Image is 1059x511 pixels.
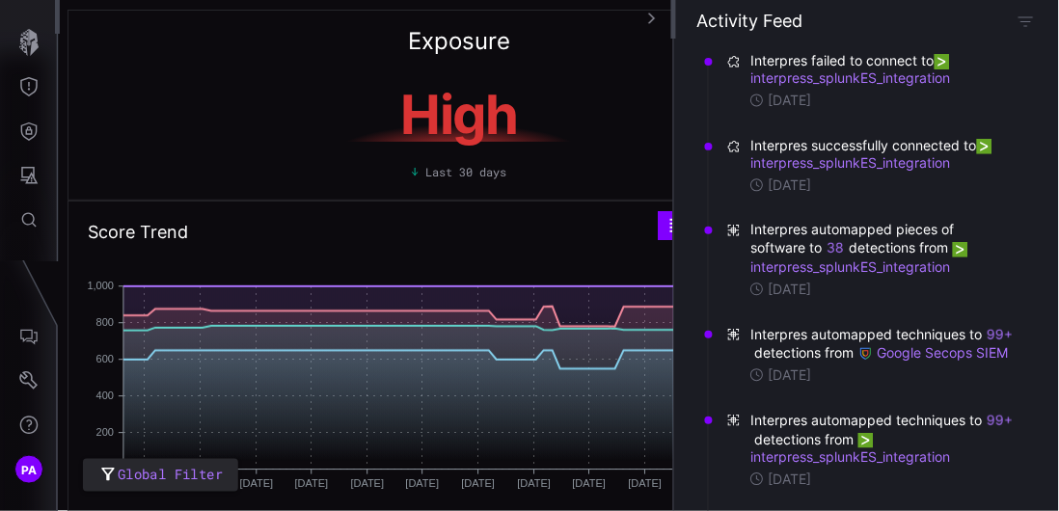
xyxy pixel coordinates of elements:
span: Interpres automapped pieces of software to detections from [751,221,1017,276]
text: [DATE] [295,477,329,489]
button: 99+ [987,411,1015,430]
span: Interpres successfully connected to [751,137,1017,172]
time: [DATE] [769,471,812,488]
text: 1,000 [87,280,114,291]
span: PA [21,460,38,480]
time: [DATE] [769,92,812,109]
button: PA [1,447,57,492]
time: [DATE] [769,281,812,298]
text: [DATE] [462,477,496,489]
h2: Exposure [408,30,510,53]
button: Generate a Report [659,211,840,240]
a: interpress_splunkES_integration [751,239,972,274]
text: 800 [96,316,114,328]
span: Global Filter [118,463,223,487]
span: Interpres failed to connect to [751,52,1017,87]
a: interpress_splunkES_integration [751,52,954,86]
img: Splunk ES [977,139,992,154]
span: Interpres automapped techniques to detections from [751,325,1017,362]
button: 99+ [987,325,1015,344]
text: [DATE] [629,477,663,489]
h4: Activity Feed [697,10,803,32]
text: [DATE] [573,477,607,489]
text: [DATE] [518,477,552,489]
text: [DATE] [240,477,274,489]
time: [DATE] [769,176,812,194]
h1: High [278,88,640,142]
a: Google Secops SIEM [858,344,1009,361]
text: 400 [96,390,114,401]
text: 200 [96,426,114,438]
a: interpress_splunkES_integration [751,137,996,171]
img: Splunk ES [953,242,968,257]
img: Splunk ES [935,54,950,69]
img: Demo Google SecOps [858,346,874,362]
h2: Score Trend [88,221,188,244]
text: [DATE] [351,477,385,489]
img: Splunk ES [858,433,874,448]
span: Interpres automapped techniques to detections from [751,411,1017,466]
a: interpress_splunkES_integration [751,431,951,465]
text: 600 [96,353,114,364]
time: [DATE] [769,366,812,384]
button: 38 [827,238,846,257]
text: [DATE] [406,477,440,489]
button: Global Filter [83,459,238,493]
